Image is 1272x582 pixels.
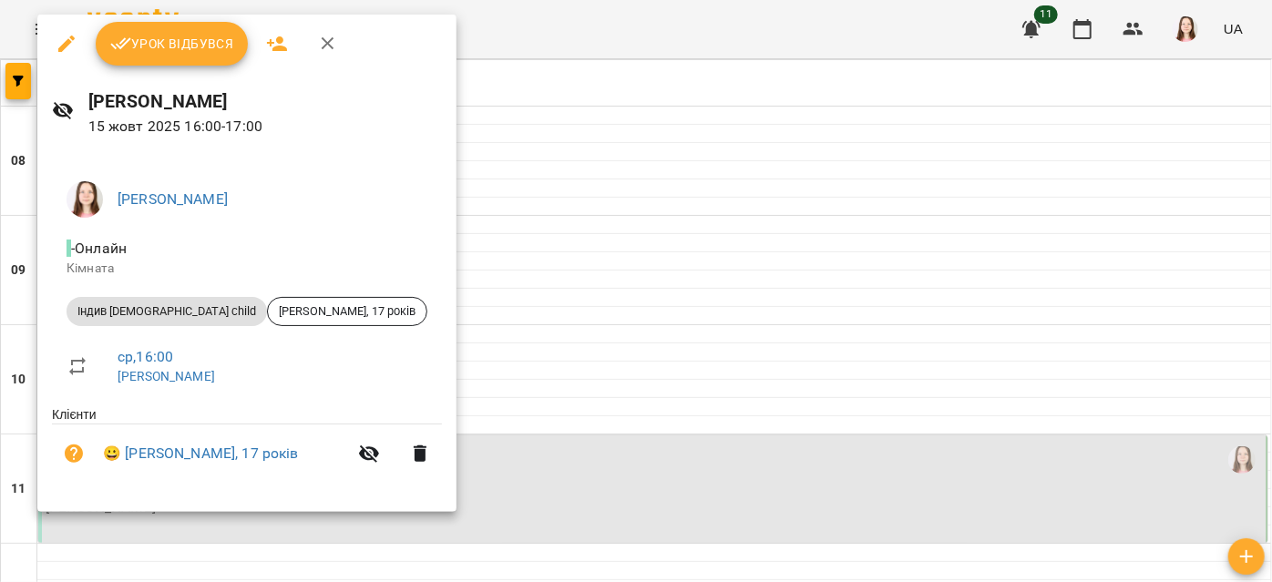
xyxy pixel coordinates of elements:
[88,87,442,116] h6: [PERSON_NAME]
[268,303,426,320] span: [PERSON_NAME], 17 років
[110,33,234,55] span: Урок відбувся
[67,240,130,257] span: - Онлайн
[67,303,267,320] span: Індив [DEMOGRAPHIC_DATA] child
[118,369,215,383] a: [PERSON_NAME]
[88,116,442,138] p: 15 жовт 2025 16:00 - 17:00
[52,432,96,475] button: Візит ще не сплачено. Додати оплату?
[67,260,427,278] p: Кімната
[118,190,228,208] a: [PERSON_NAME]
[103,443,299,465] a: 😀 [PERSON_NAME], 17 років
[118,348,173,365] a: ср , 16:00
[267,297,427,326] div: [PERSON_NAME], 17 років
[52,405,442,490] ul: Клієнти
[67,181,103,218] img: 83b29030cd47969af3143de651fdf18c.jpg
[96,22,249,66] button: Урок відбувся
